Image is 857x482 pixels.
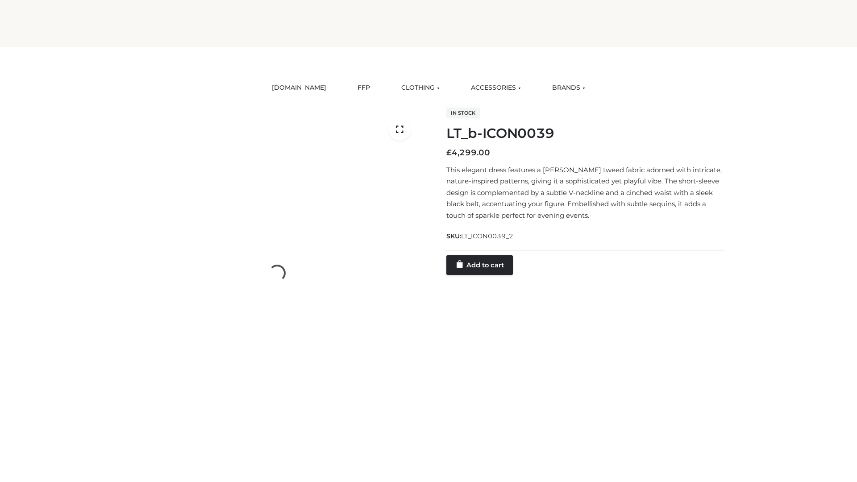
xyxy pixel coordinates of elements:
[446,148,490,158] bdi: 4,299.00
[461,232,513,240] span: LT_ICON0039_2
[395,78,446,98] a: CLOTHING
[446,108,480,118] span: In stock
[545,78,592,98] a: BRANDS
[446,148,452,158] span: £
[446,255,513,275] a: Add to cart
[464,78,528,98] a: ACCESSORIES
[446,164,724,221] p: This elegant dress features a [PERSON_NAME] tweed fabric adorned with intricate, nature-inspired ...
[446,231,514,241] span: SKU:
[351,78,377,98] a: FFP
[446,125,724,141] h1: LT_b-ICON0039
[265,78,333,98] a: [DOMAIN_NAME]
